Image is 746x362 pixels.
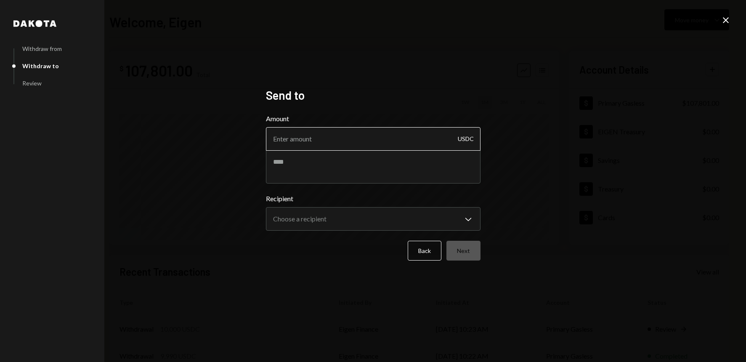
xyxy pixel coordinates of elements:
input: Enter amount [266,127,481,151]
label: Amount [266,114,481,124]
button: Recipient [266,207,481,231]
div: Withdraw from [22,45,62,52]
h2: Send to [266,87,481,104]
div: Withdraw to [22,62,59,69]
label: Recipient [266,194,481,204]
div: Review [22,80,42,87]
button: Back [408,241,441,261]
div: USDC [458,127,474,151]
